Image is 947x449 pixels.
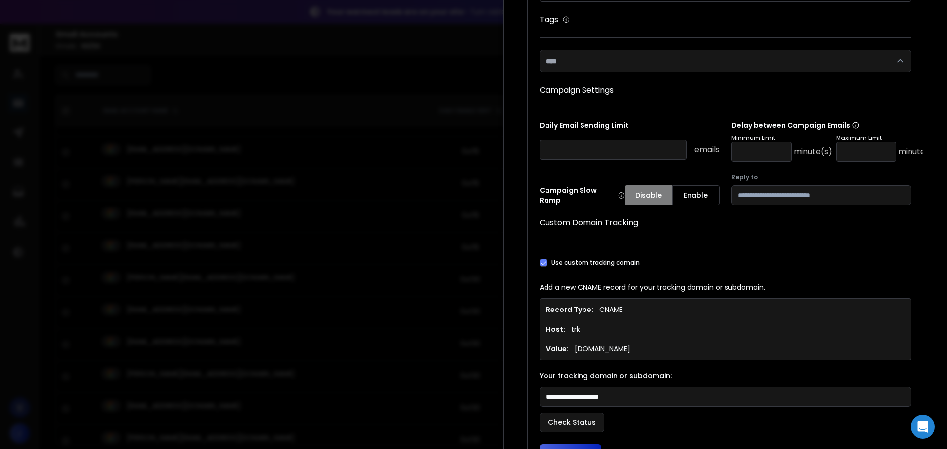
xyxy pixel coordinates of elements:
[546,305,593,314] h1: Record Type:
[551,259,640,267] label: Use custom tracking domain
[731,120,937,130] p: Delay between Campaign Emails
[625,185,672,205] button: Disable
[731,173,911,181] label: Reply to
[575,344,630,354] p: [DOMAIN_NAME]
[540,372,911,379] label: Your tracking domain or subdomain:
[540,120,720,134] p: Daily Email Sending Limit
[546,344,569,354] h1: Value:
[540,185,625,205] p: Campaign Slow Ramp
[898,146,937,158] p: minute(s)
[540,14,558,26] h1: Tags
[540,282,911,292] p: Add a new CNAME record for your tracking domain or subdomain.
[731,134,832,142] p: Minimum Limit
[672,185,720,205] button: Enable
[540,413,604,432] button: Check Status
[599,305,623,314] p: CNAME
[794,146,832,158] p: minute(s)
[546,324,565,334] h1: Host:
[571,324,580,334] p: trk
[540,217,911,229] h1: Custom Domain Tracking
[836,134,937,142] p: Maximum Limit
[694,144,720,156] p: emails
[911,415,935,439] div: Open Intercom Messenger
[540,84,911,96] h1: Campaign Settings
